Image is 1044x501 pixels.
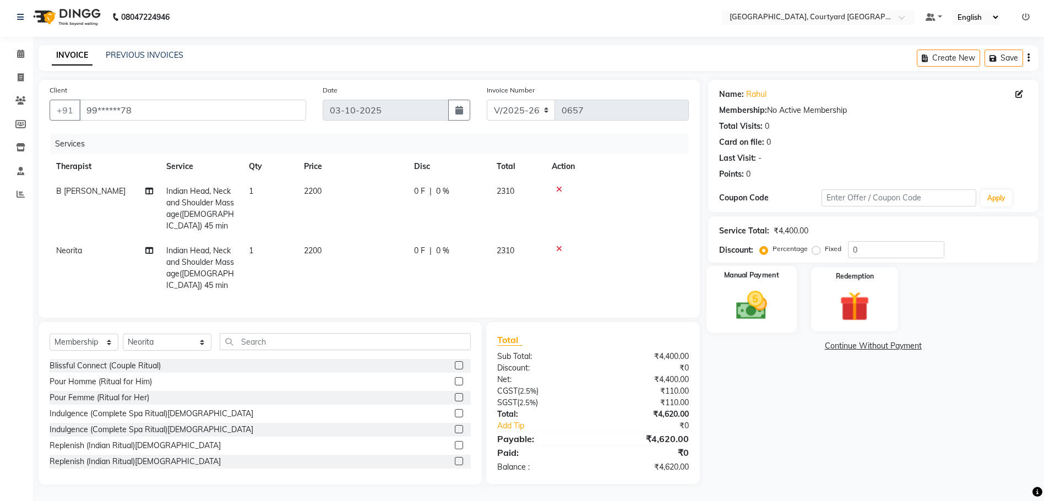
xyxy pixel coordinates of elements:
[746,89,766,100] a: Rahul
[242,154,297,179] th: Qty
[593,461,697,473] div: ₹4,620.00
[746,168,751,180] div: 0
[50,424,253,435] div: Indulgence (Complete Spa Ritual)[DEMOGRAPHIC_DATA]
[497,246,514,255] span: 2310
[51,134,697,154] div: Services
[489,420,610,432] a: Add Tip
[719,137,764,148] div: Card on file:
[220,333,471,350] input: Search
[719,89,744,100] div: Name:
[489,374,593,385] div: Net:
[774,225,808,237] div: ₹4,400.00
[773,244,808,254] label: Percentage
[28,2,104,32] img: logo
[489,362,593,374] div: Discount:
[610,420,697,432] div: ₹0
[56,246,82,255] span: Neorita
[497,397,517,407] span: SGST
[719,105,767,116] div: Membership:
[593,385,697,397] div: ₹110.00
[50,440,221,451] div: Replenish (Indian Ritual)[DEMOGRAPHIC_DATA]
[50,100,80,121] button: +91
[719,244,753,256] div: Discount:
[519,398,536,407] span: 2.5%
[489,409,593,420] div: Total:
[765,121,769,132] div: 0
[917,50,980,67] button: Create New
[50,392,149,404] div: Pour Femme (Ritual for Her)
[719,225,769,237] div: Service Total:
[593,362,697,374] div: ₹0
[50,85,67,95] label: Client
[56,186,126,196] span: B [PERSON_NAME]
[710,340,1036,352] a: Continue Without Payment
[822,189,976,206] input: Enter Offer / Coupon Code
[50,376,152,388] div: Pour Homme (Ritual for Him)
[593,446,697,459] div: ₹0
[50,360,161,372] div: Blissful Connect (Couple Ritual)
[724,270,779,281] label: Manual Payment
[726,287,777,323] img: _cash.svg
[830,288,879,325] img: _gift.svg
[593,351,697,362] div: ₹4,400.00
[545,154,689,179] th: Action
[249,186,253,196] span: 1
[593,374,697,385] div: ₹4,400.00
[593,432,697,445] div: ₹4,620.00
[166,246,234,290] span: Indian Head, Neck and Shoulder Massage([DEMOGRAPHIC_DATA]) 45 min
[487,85,535,95] label: Invoice Number
[429,186,432,197] span: |
[497,386,518,396] span: CGST
[758,153,762,164] div: -
[489,385,593,397] div: ( )
[719,153,756,164] div: Last Visit:
[50,154,160,179] th: Therapist
[719,121,763,132] div: Total Visits:
[766,137,771,148] div: 0
[52,46,93,66] a: INVOICE
[520,386,536,395] span: 2.5%
[497,186,514,196] span: 2310
[593,397,697,409] div: ₹110.00
[121,2,170,32] b: 08047224946
[166,186,234,231] span: Indian Head, Neck and Shoulder Massage([DEMOGRAPHIC_DATA]) 45 min
[719,192,822,204] div: Coupon Code
[436,186,449,197] span: 0 %
[436,245,449,257] span: 0 %
[985,50,1023,67] button: Save
[981,190,1012,206] button: Apply
[489,397,593,409] div: ( )
[106,50,183,60] a: PREVIOUS INVOICES
[249,246,253,255] span: 1
[719,168,744,180] div: Points:
[304,186,322,196] span: 2200
[825,244,841,254] label: Fixed
[50,408,253,420] div: Indulgence (Complete Spa Ritual)[DEMOGRAPHIC_DATA]
[429,245,432,257] span: |
[50,456,221,467] div: Replenish (Indian Ritual)[DEMOGRAPHIC_DATA]
[407,154,490,179] th: Disc
[323,85,338,95] label: Date
[497,334,523,346] span: Total
[489,351,593,362] div: Sub Total:
[719,105,1027,116] div: No Active Membership
[489,432,593,445] div: Payable:
[489,461,593,473] div: Balance :
[490,154,545,179] th: Total
[414,186,425,197] span: 0 F
[79,100,306,121] input: Search by Name/Mobile/Email/Code
[489,446,593,459] div: Paid:
[414,245,425,257] span: 0 F
[593,409,697,420] div: ₹4,620.00
[304,246,322,255] span: 2200
[836,271,874,281] label: Redemption
[160,154,242,179] th: Service
[297,154,407,179] th: Price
